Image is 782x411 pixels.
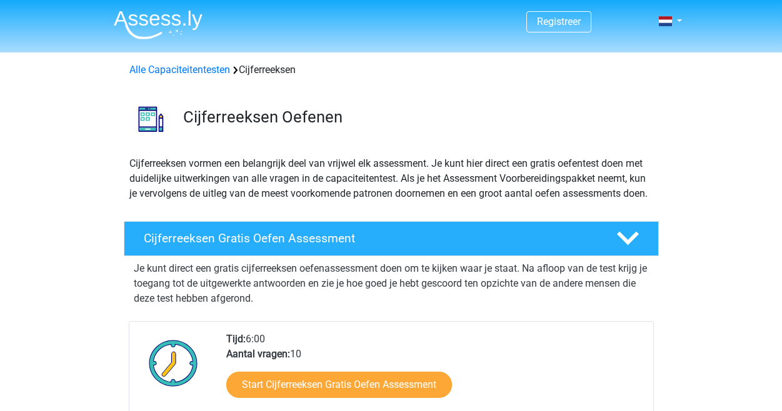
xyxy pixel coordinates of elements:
b: Tijd: [226,333,246,345]
div: Cijferreeksen [124,62,658,77]
img: cijferreeksen [124,92,178,146]
a: Cijferreeksen Gratis Oefen Assessment [119,221,664,256]
p: Je kunt direct een gratis cijferreeksen oefenassessment doen om te kijken waar je staat. Na afloo... [134,261,649,306]
a: Registreer [537,16,581,27]
p: Cijferreeksen vormen een belangrijk deel van vrijwel elk assessment. Je kunt hier direct een grat... [129,156,653,201]
img: Klok [142,332,205,394]
h4: Cijferreeksen Gratis Oefen Assessment [144,231,596,245]
b: Aantal vragen: [226,348,290,360]
a: Start Cijferreeksen Gratis Oefen Assessment [226,372,452,398]
h3: Cijferreeksen Oefenen [183,107,649,127]
img: Assessly [114,10,203,39]
a: Alle Capaciteitentesten [129,64,230,76]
